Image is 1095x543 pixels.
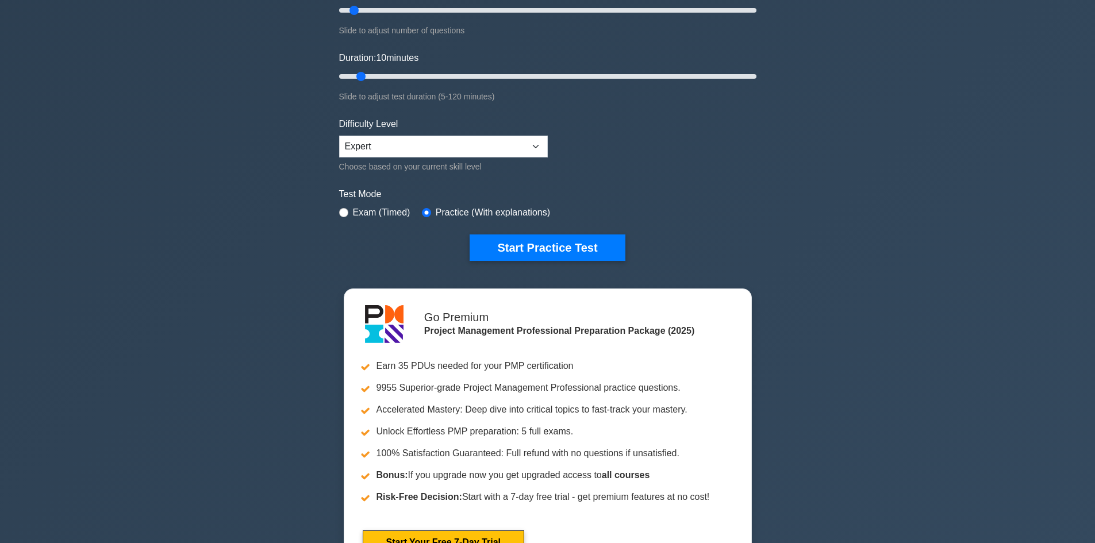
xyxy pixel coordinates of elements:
[470,234,625,261] button: Start Practice Test
[436,206,550,219] label: Practice (With explanations)
[376,53,386,63] span: 10
[339,51,419,65] label: Duration: minutes
[339,24,756,37] div: Slide to adjust number of questions
[339,187,756,201] label: Test Mode
[353,206,410,219] label: Exam (Timed)
[339,160,548,174] div: Choose based on your current skill level
[339,117,398,131] label: Difficulty Level
[339,90,756,103] div: Slide to adjust test duration (5-120 minutes)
